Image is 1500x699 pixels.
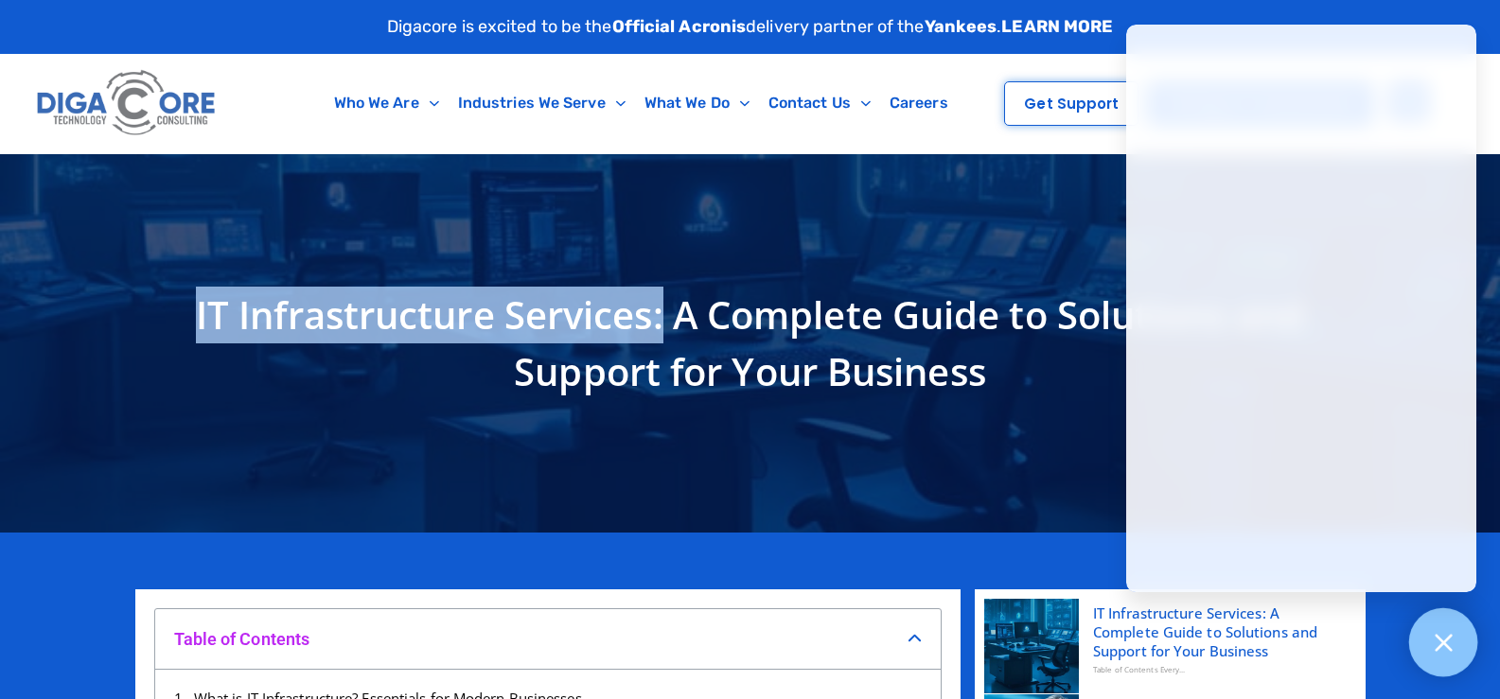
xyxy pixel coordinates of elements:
[908,632,922,646] div: Close table of contents
[174,628,908,650] h4: Table of Contents
[612,16,747,37] strong: Official Acronis
[1093,660,1342,679] div: Table of Contents Every...
[449,81,635,125] a: Industries We Serve
[300,81,982,125] nav: Menu
[925,16,997,37] strong: Yankees
[759,81,880,125] a: Contact Us
[1004,81,1138,126] a: Get Support
[1001,16,1113,37] a: LEARN MORE
[880,81,958,125] a: Careers
[325,81,449,125] a: Who We Are
[1024,96,1119,111] span: Get Support
[984,599,1079,693] img: IT Infrastructure Services
[387,14,1114,40] p: Digacore is excited to be the delivery partner of the .
[145,287,1356,400] h1: IT Infrastructure Services: A Complete Guide to Solutions and Support for Your Business
[635,81,759,125] a: What We Do
[1093,603,1342,660] a: IT Infrastructure Services: A Complete Guide to Solutions and Support for Your Business
[1126,25,1476,592] iframe: Chatgenie Messenger
[32,63,221,144] img: Digacore logo 1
